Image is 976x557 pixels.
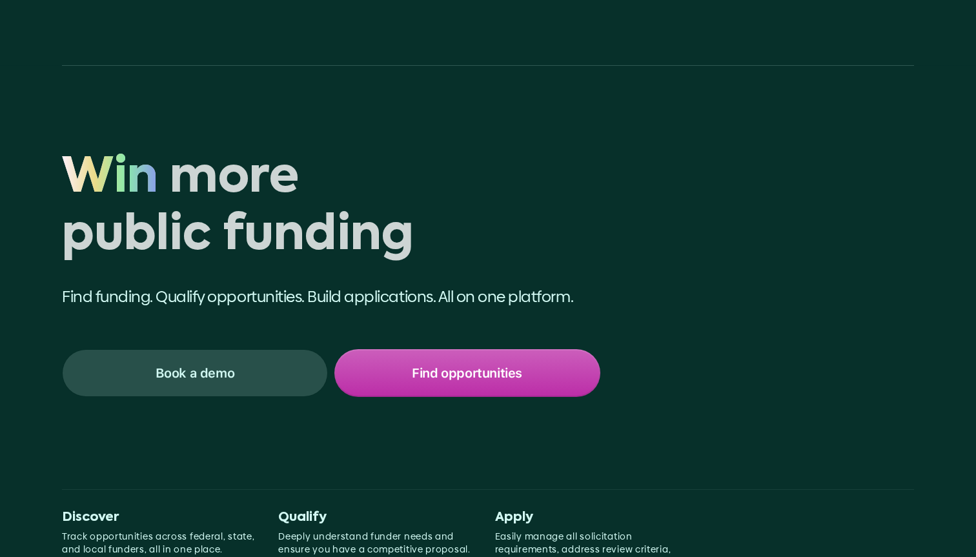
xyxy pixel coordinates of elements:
a: Blog [844,23,886,46]
p: Deeply understand funder needs and ensure you have a competitive proposal. [278,531,474,556]
p: Track opportunities across federal, state, and local funders, all in one place. [62,531,258,556]
p: Security [792,28,830,41]
p: Home [673,28,702,41]
a: Home [662,23,712,46]
p: STREAMLINE [55,27,144,43]
a: Security [782,23,840,46]
h1: Win more public funding [62,150,600,265]
p: Pricing [898,28,930,41]
p: Find funding. Qualify opportunities. Build applications. All on one platform. [62,286,600,308]
p: Discover [62,510,258,525]
p: Qualify [278,510,474,525]
p: Solutions [725,28,769,41]
p: Find opportunities [412,365,522,381]
p: Book a demo [156,365,235,381]
a: Book a demo [62,349,328,397]
span: Win [62,150,158,208]
a: Pricing [888,23,940,46]
p: Blog [854,28,875,41]
p: Apply [495,510,691,525]
a: Find opportunities [334,349,600,397]
a: STREAMLINE [36,27,144,43]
